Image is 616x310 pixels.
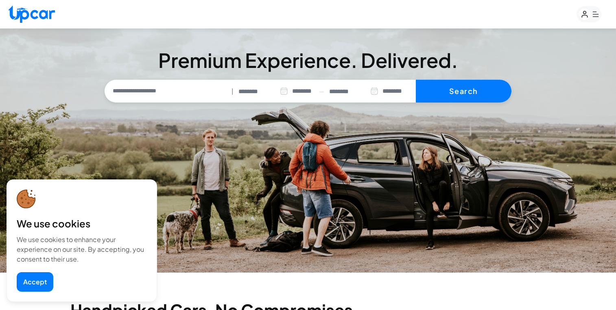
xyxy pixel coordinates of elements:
[8,5,55,23] img: Upcar Logo
[319,87,324,96] span: —
[17,272,53,292] button: Accept
[105,50,511,70] h3: Premium Experience. Delivered.
[416,80,511,103] button: Search
[17,235,147,264] div: We use cookies to enhance your experience on our site. By accepting, you consent to their use.
[232,87,234,96] span: |
[17,190,36,209] img: cookie-icon.svg
[17,217,147,230] div: We use cookies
